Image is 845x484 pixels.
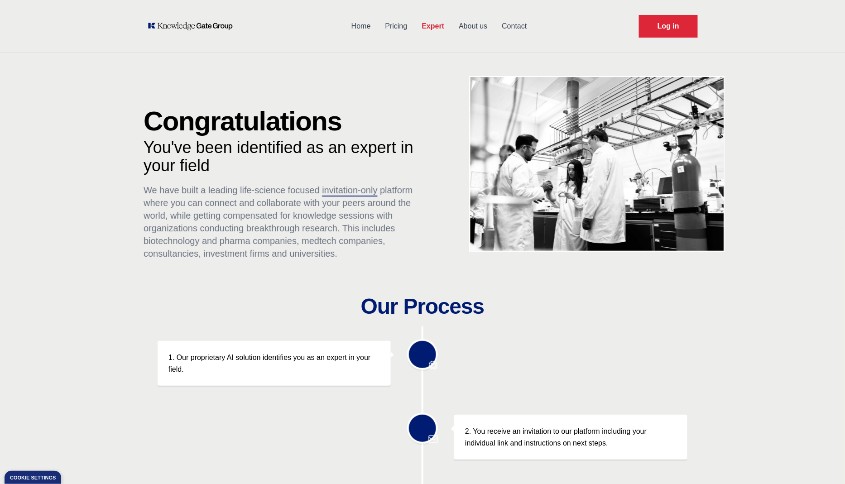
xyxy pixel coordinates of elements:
img: KOL management, KEE, Therapy area experts [471,77,724,251]
a: Request Demo [639,15,698,38]
iframe: Chat Widget [800,441,845,484]
p: We have built a leading life-science focused platform where you can connect and collaborate with ... [144,184,430,260]
p: 1. Our proprietary AI solution identifies you as an expert in your field. [168,352,380,375]
div: Cookie settings [10,475,56,480]
a: Pricing [378,14,415,38]
p: You've been identified as an expert in your field [144,139,430,175]
p: Congratulations [144,108,430,135]
a: Expert [414,14,451,38]
a: About us [451,14,495,38]
span: invitation-only [322,185,377,195]
a: Home [344,14,378,38]
p: 2. You receive an invitation to our platform including your individual link and instructions on n... [465,426,677,449]
a: Contact [495,14,534,38]
a: KOL Knowledge Platform: Talk to Key External Experts (KEE) [147,22,239,31]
